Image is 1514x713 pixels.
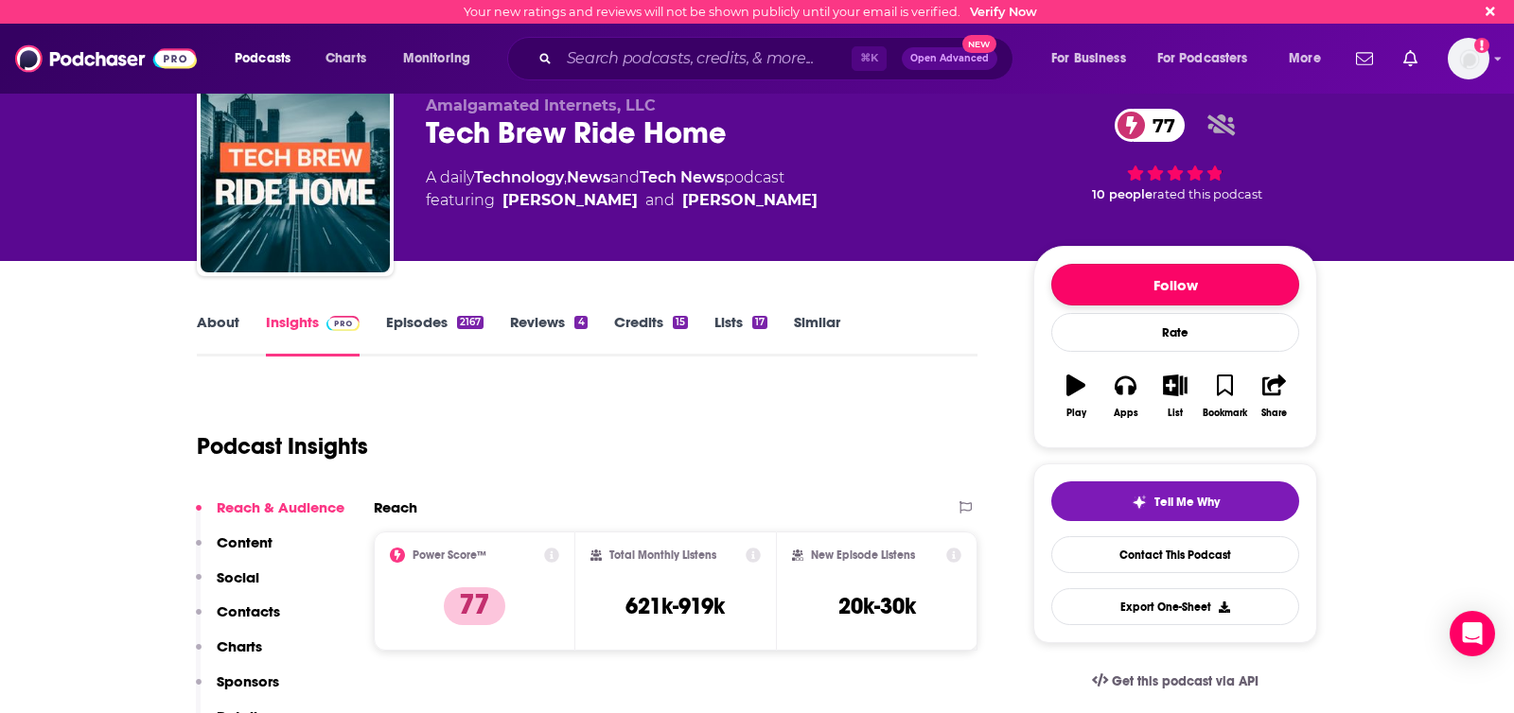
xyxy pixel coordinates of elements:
div: 4 [574,316,587,329]
button: Play [1051,362,1100,430]
div: 17 [752,316,767,329]
h3: 621k-919k [625,592,725,620]
h1: Podcast Insights [197,432,368,461]
h2: Reach [374,498,417,516]
a: Technology [474,168,564,186]
button: Content [196,533,273,568]
div: [PERSON_NAME] [502,189,638,212]
span: New [962,35,996,53]
button: open menu [1038,43,1150,74]
span: Monitoring [403,45,470,72]
button: Social [196,568,259,603]
div: 77 10 peoplerated this podcast [1033,96,1317,214]
a: Lists17 [714,313,767,356]
div: A daily podcast [426,166,818,212]
div: Open Intercom Messenger [1450,611,1495,656]
span: For Podcasters [1157,45,1248,72]
img: Podchaser - Follow, Share and Rate Podcasts [15,41,197,77]
h2: Total Monthly Listens [609,548,716,562]
div: List [1168,408,1183,419]
a: Contact This Podcast [1051,536,1299,573]
button: Sponsors [196,672,279,707]
span: and [645,189,675,212]
a: Charts [313,43,378,74]
button: Export One-Sheet [1051,588,1299,625]
button: open menu [1276,43,1345,74]
span: Charts [326,45,366,72]
h2: Power Score™ [413,548,486,562]
span: 10 people [1092,187,1153,201]
p: Reach & Audience [217,498,344,516]
button: Contacts [196,602,280,637]
div: Apps [1114,408,1138,419]
a: Show notifications dropdown [1396,43,1425,75]
p: 77 [444,587,505,625]
h3: 20k-30k [838,592,916,620]
p: Contacts [217,602,280,620]
div: 2167 [457,316,484,329]
div: Bookmark [1203,408,1247,419]
span: , [564,168,567,186]
span: Tell Me Why [1154,495,1220,510]
a: 77 [1115,109,1185,142]
p: Content [217,533,273,551]
span: featuring [426,189,818,212]
button: Bookmark [1200,362,1249,430]
span: Get this podcast via API [1112,673,1259,689]
img: Tech Brew Ride Home [201,83,390,272]
p: Social [217,568,259,586]
button: Open AdvancedNew [902,47,997,70]
a: Reviews4 [510,313,587,356]
span: Podcasts [235,45,290,72]
a: Get this podcast via API [1077,658,1274,704]
span: ⌘ K [852,46,887,71]
span: Open Advanced [910,54,989,63]
a: About [197,313,239,356]
button: open menu [390,43,495,74]
input: Search podcasts, credits, & more... [559,43,852,74]
div: Search podcasts, credits, & more... [525,37,1031,80]
span: rated this podcast [1153,187,1262,201]
img: Podchaser Pro [326,316,360,331]
button: open menu [221,43,315,74]
span: Logged in as DanHaggerty [1448,38,1489,79]
div: Share [1261,408,1287,419]
a: Episodes2167 [386,313,484,356]
svg: Email not verified [1474,38,1489,53]
button: tell me why sparkleTell Me Why [1051,481,1299,521]
span: More [1289,45,1321,72]
h2: New Episode Listens [811,548,915,562]
button: List [1151,362,1200,430]
img: tell me why sparkle [1132,495,1147,510]
a: InsightsPodchaser Pro [266,313,360,356]
span: Amalgamated Internets, LLC [426,96,656,114]
a: Show notifications dropdown [1348,43,1381,75]
div: 15 [673,316,688,329]
div: Rate [1051,313,1299,352]
span: and [610,168,640,186]
span: 77 [1134,109,1185,142]
button: open menu [1145,43,1276,74]
button: Apps [1100,362,1150,430]
a: Credits15 [614,313,688,356]
a: News [567,168,610,186]
div: Play [1066,408,1086,419]
button: Follow [1051,264,1299,305]
div: Your new ratings and reviews will not be shown publicly until your email is verified. [464,5,1037,19]
button: Charts [196,637,262,672]
a: Verify Now [970,5,1037,19]
span: For Business [1051,45,1126,72]
p: Sponsors [217,672,279,690]
button: Show profile menu [1448,38,1489,79]
a: Tech News [640,168,724,186]
a: Similar [794,313,840,356]
p: Charts [217,637,262,655]
button: Share [1250,362,1299,430]
div: [PERSON_NAME] [682,189,818,212]
img: User Profile [1448,38,1489,79]
button: Reach & Audience [196,498,344,533]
